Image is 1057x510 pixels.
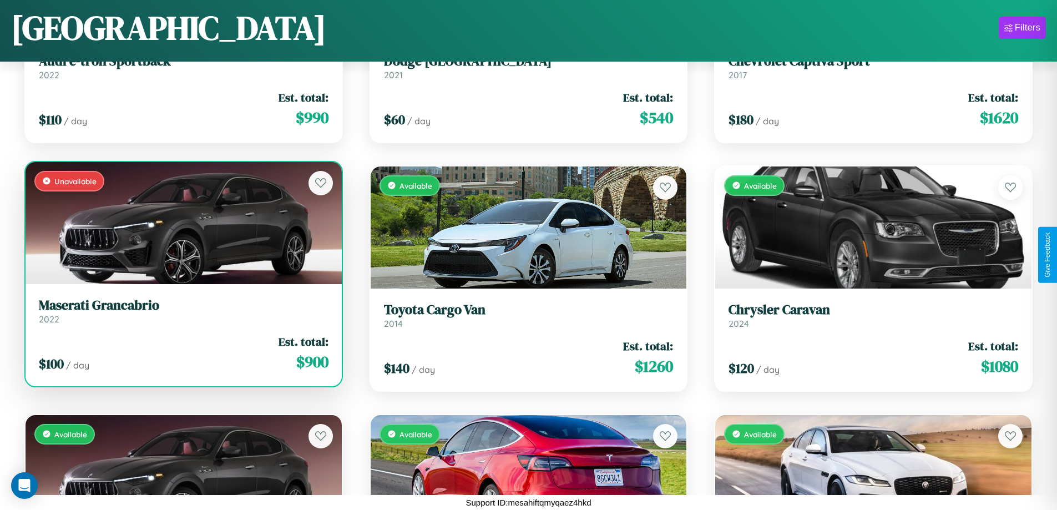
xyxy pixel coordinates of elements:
[729,53,1018,69] h3: Chevrolet Captiva Sport
[729,69,747,80] span: 2017
[981,355,1018,377] span: $ 1080
[399,181,432,190] span: Available
[729,302,1018,318] h3: Chrysler Caravan
[39,355,64,373] span: $ 100
[384,69,403,80] span: 2021
[39,297,328,325] a: Maserati Grancabrio2022
[11,5,326,51] h1: [GEOGRAPHIC_DATA]
[39,110,62,129] span: $ 110
[11,472,38,499] div: Open Intercom Messenger
[384,302,674,329] a: Toyota Cargo Van2014
[729,53,1018,80] a: Chevrolet Captiva Sport2017
[384,302,674,318] h3: Toyota Cargo Van
[412,364,435,375] span: / day
[623,338,673,354] span: Est. total:
[744,430,777,439] span: Available
[384,318,403,329] span: 2014
[640,107,673,129] span: $ 540
[744,181,777,190] span: Available
[279,89,328,105] span: Est. total:
[407,115,431,127] span: / day
[64,115,87,127] span: / day
[968,338,1018,354] span: Est. total:
[1044,233,1051,277] div: Give Feedback
[1015,22,1040,33] div: Filters
[384,53,674,69] h3: Dodge [GEOGRAPHIC_DATA]
[54,430,87,439] span: Available
[399,430,432,439] span: Available
[39,53,328,80] a: Audi e-tron Sportback2022
[756,364,780,375] span: / day
[66,360,89,371] span: / day
[756,115,779,127] span: / day
[999,17,1046,39] button: Filters
[384,53,674,80] a: Dodge [GEOGRAPHIC_DATA]2021
[39,297,328,314] h3: Maserati Grancabrio
[384,110,405,129] span: $ 60
[279,334,328,350] span: Est. total:
[296,107,328,129] span: $ 990
[466,495,591,510] p: Support ID: mesahiftqmyqaez4hkd
[729,318,749,329] span: 2024
[635,355,673,377] span: $ 1260
[980,107,1018,129] span: $ 1620
[729,359,754,377] span: $ 120
[384,359,409,377] span: $ 140
[39,314,59,325] span: 2022
[729,110,753,129] span: $ 180
[623,89,673,105] span: Est. total:
[296,351,328,373] span: $ 900
[968,89,1018,105] span: Est. total:
[54,176,97,186] span: Unavailable
[39,69,59,80] span: 2022
[39,53,328,69] h3: Audi e-tron Sportback
[729,302,1018,329] a: Chrysler Caravan2024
